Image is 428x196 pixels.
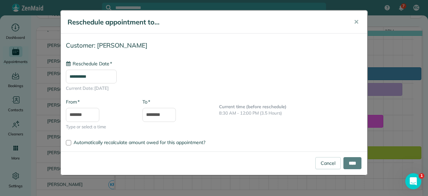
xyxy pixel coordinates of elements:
[74,139,205,145] span: Automatically recalculate amount owed for this appointment?
[66,60,112,67] label: Reschedule Date
[66,85,362,92] span: Current Date: [DATE]
[419,173,424,179] span: 1
[354,18,359,26] span: ✕
[66,124,132,130] span: Type or select a time
[219,104,287,109] b: Current time (before reschedule)
[66,42,362,49] h4: Customer: [PERSON_NAME]
[405,173,421,189] iframe: Intercom live chat
[66,99,80,105] label: From
[68,17,344,27] h5: Reschedule appointment to...
[219,110,362,117] p: 8:30 AM - 12:00 PM (3.5 Hours)
[315,157,341,169] a: Cancel
[142,99,150,105] label: To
